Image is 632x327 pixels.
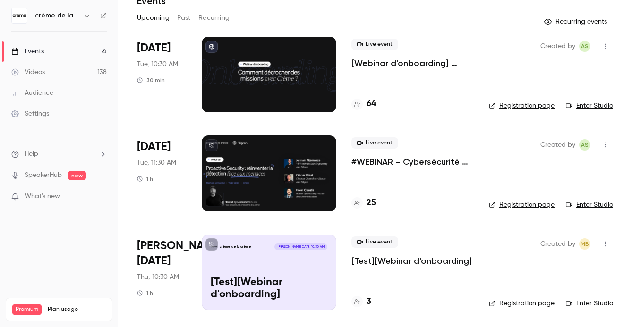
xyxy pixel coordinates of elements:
[540,139,575,151] span: Created by
[566,299,613,308] a: Enter Studio
[12,8,27,23] img: crème de la crème
[177,10,191,25] button: Past
[137,37,187,112] div: Sep 23 Tue, 10:30 AM (Europe/Madrid)
[137,238,223,268] span: [PERSON_NAME][DATE]
[11,67,45,77] div: Videos
[581,238,589,250] span: mb
[137,41,171,56] span: [DATE]
[25,192,60,201] span: What's new
[351,39,398,50] span: Live event
[367,197,376,210] h4: 25
[25,170,62,180] a: SpeakerHub
[351,137,398,149] span: Live event
[95,193,107,201] iframe: Noticeable Trigger
[25,149,38,159] span: Help
[137,235,187,310] div: Jan 1 Thu, 10:30 AM (Europe/Paris)
[137,289,153,297] div: 1 h
[367,98,376,110] h4: 64
[11,149,107,159] li: help-dropdown-opener
[137,10,170,25] button: Upcoming
[581,139,589,151] span: AS
[137,175,153,183] div: 1 h
[540,238,575,250] span: Created by
[351,58,474,69] a: [Webinar d'onboarding] Crème de la Crème : [PERSON_NAME] & Q&A par [PERSON_NAME]
[367,295,371,308] h4: 3
[11,47,44,56] div: Events
[540,14,613,29] button: Recurring events
[274,243,327,250] span: [PERSON_NAME][DATE] 10:30 AM
[579,238,590,250] span: melanie b
[137,76,165,84] div: 30 min
[351,255,472,267] a: [Test][Webinar d'onboarding]
[137,139,171,154] span: [DATE]
[137,272,179,282] span: Thu, 10:30 AM
[68,171,86,180] span: new
[489,101,555,110] a: Registration page
[198,10,230,25] button: Recurring
[137,158,176,168] span: Tue, 11:30 AM
[12,304,42,315] span: Premium
[137,135,187,211] div: Sep 23 Tue, 11:30 AM (Europe/Paris)
[351,197,376,210] a: 25
[579,139,590,151] span: Alexandre Sutra
[11,109,49,118] div: Settings
[137,59,178,69] span: Tue, 10:30 AM
[566,200,613,210] a: Enter Studio
[35,11,79,20] h6: crème de la crème
[489,299,555,308] a: Registration page
[579,41,590,52] span: Alexandre Sutra
[220,244,251,249] p: crème de la crème
[351,156,474,168] a: #WEBINAR – Cybersécurité proactive : une nouvelle ère pour la détection des menaces avec [PERSON_...
[566,101,613,110] a: Enter Studio
[581,41,589,52] span: AS
[351,295,371,308] a: 3
[351,236,398,248] span: Live event
[489,200,555,210] a: Registration page
[211,277,327,301] p: [Test][Webinar d'onboarding]
[11,88,53,98] div: Audience
[48,306,106,313] span: Plan usage
[351,98,376,110] a: 64
[540,41,575,52] span: Created by
[202,235,336,310] a: [Test][Webinar d'onboarding] crème de la crème[PERSON_NAME][DATE] 10:30 AM[Test][Webinar d'onboar...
